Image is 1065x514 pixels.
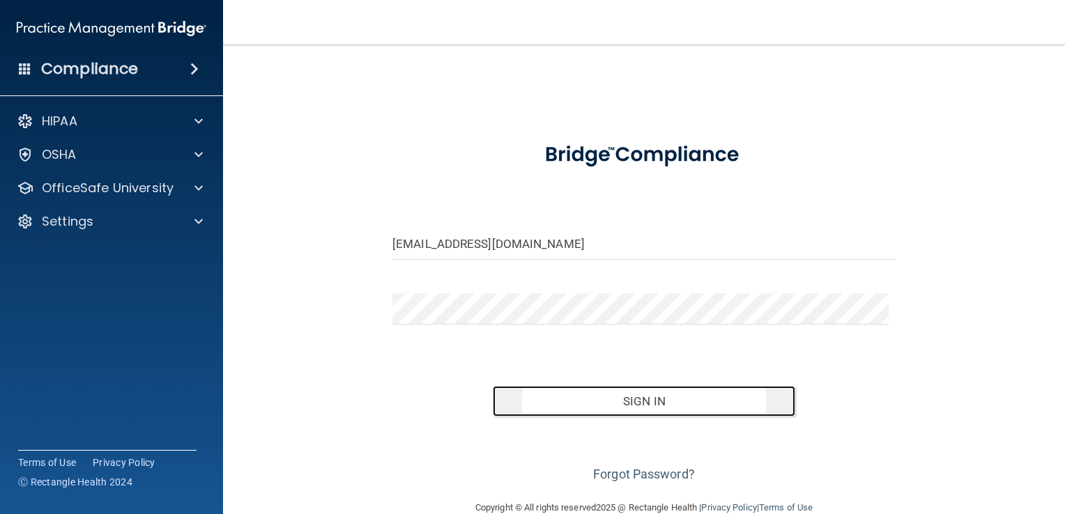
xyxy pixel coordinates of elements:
[42,213,93,230] p: Settings
[17,180,203,196] a: OfficeSafe University
[17,15,206,42] img: PMB logo
[42,146,77,163] p: OSHA
[41,59,138,79] h4: Compliance
[392,228,896,260] input: Email
[593,467,695,481] a: Forgot Password?
[17,146,203,163] a: OSHA
[18,475,132,489] span: Ⓒ Rectangle Health 2024
[42,113,77,130] p: HIPAA
[759,502,813,513] a: Terms of Use
[18,455,76,469] a: Terms of Use
[42,180,174,196] p: OfficeSafe University
[523,128,765,182] img: bridge_compliance_login_screen.278c3ca4.svg
[93,455,155,469] a: Privacy Policy
[701,502,756,513] a: Privacy Policy
[493,386,795,416] button: Sign In
[17,213,203,230] a: Settings
[17,113,203,130] a: HIPAA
